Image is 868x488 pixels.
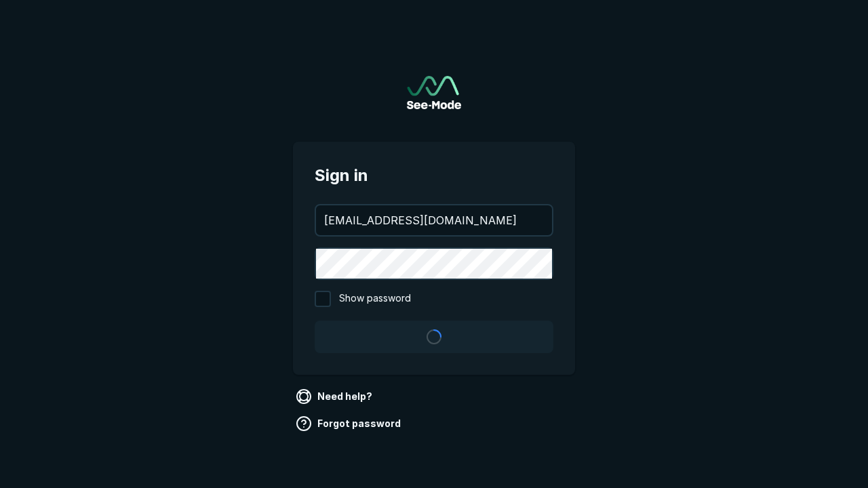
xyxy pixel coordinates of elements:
span: Show password [339,291,411,307]
a: Forgot password [293,413,406,434]
a: Need help? [293,386,378,407]
a: Go to sign in [407,76,461,109]
img: See-Mode Logo [407,76,461,109]
input: your@email.com [316,205,552,235]
span: Sign in [315,163,553,188]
